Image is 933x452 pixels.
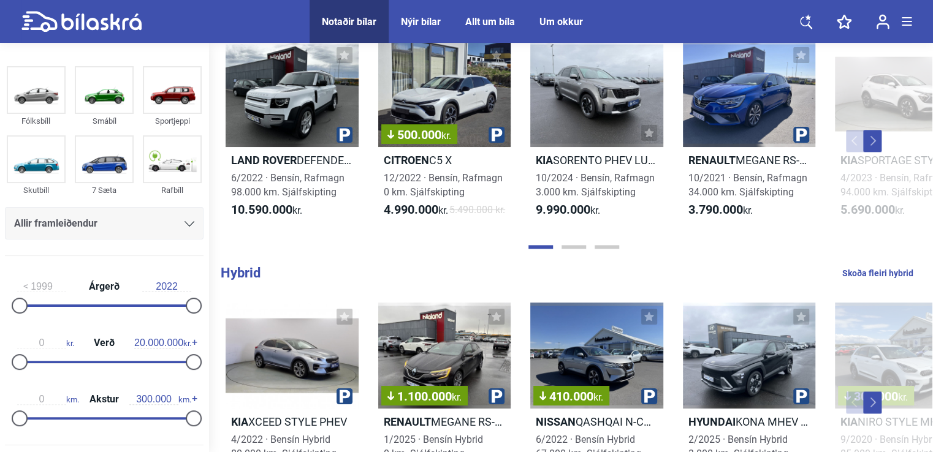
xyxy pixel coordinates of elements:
span: 6/2022 · Bensín, Rafmagn 98.000 km. Sjálfskipting [231,172,345,198]
h2: KONA MHEV PREMIUM [683,415,816,429]
b: Nissan [536,415,576,428]
a: Skoða fleiri hybrid [842,265,913,281]
button: Previous [846,391,864,413]
div: Sportjeppi [143,114,202,128]
button: Page 1 [528,245,553,249]
div: Skutbíll [7,183,66,197]
b: Land Rover [231,154,297,167]
b: Kia [840,154,858,167]
span: kr. [593,391,603,403]
span: 500.000 [387,129,451,141]
span: kr. [452,391,462,403]
h2: MEGANE RS-LINE PHEV [378,415,511,429]
button: Next [863,130,882,152]
span: kr. [231,203,302,217]
span: Árgerð [86,282,123,292]
a: Um okkur [539,16,583,28]
h2: SORENTO PHEV LUXURY [530,153,663,167]
span: kr. [17,337,74,348]
div: Smábíl [75,114,134,128]
a: KiaSORENTO PHEV LUXURY10/2024 · Bensín, Rafmagn3.000 km. Sjálfskipting9.990.000kr. [530,41,663,228]
div: Fólksbíll [7,114,66,128]
button: Previous [846,130,864,152]
div: Rafbíll [143,183,202,197]
button: Page 3 [595,245,619,249]
span: km. [17,394,79,405]
a: Nýir bílar [401,16,441,28]
b: Hybrid [221,265,261,281]
b: Kia [231,415,248,428]
b: Hyundai [688,415,736,428]
button: Page 2 [562,245,586,249]
b: Renault [688,154,736,167]
span: 10/2024 · Bensín, Rafmagn 3.000 km. Sjálfskipting [536,172,655,198]
span: kr. [384,203,448,217]
span: 12/2022 · Bensín, Rafmagn 0 km. Sjálfskipting [384,172,503,198]
img: user-login.svg [876,14,889,29]
h2: DEFENDER SE [226,153,359,167]
span: 10/2021 · Bensín, Rafmagn 34.000 km. Sjálfskipting [688,172,807,198]
span: Allir framleiðendur [14,215,97,232]
a: Notaðir bílar [322,16,376,28]
a: RenaultMEGANE RS-LINE PHEV10/2021 · Bensín, Rafmagn34.000 km. Sjálfskipting3.790.000kr. [683,41,816,228]
span: kr. [441,130,451,141]
span: kr. [536,203,600,217]
span: Verð [91,338,118,348]
span: 1.100.000 [387,390,462,402]
b: Kia [536,154,553,167]
b: 10.590.000 [231,202,292,217]
b: 5.690.000 [840,202,895,217]
div: 7 Sæta [75,183,134,197]
b: 4.990.000 [384,202,438,217]
h2: C5 X [378,153,511,167]
span: 300.000 [844,390,908,402]
b: Citroen [384,154,429,167]
span: kr. [840,203,905,217]
span: kr. [898,391,908,403]
span: kr. [134,337,191,348]
a: Land RoverDEFENDER SE6/2022 · Bensín, Rafmagn98.000 km. Sjálfskipting10.590.000kr. [226,41,359,228]
b: Kia [840,415,858,428]
b: 3.790.000 [688,202,743,217]
span: 410.000 [539,390,603,402]
span: km. [129,394,191,405]
b: 9.990.000 [536,202,590,217]
a: 500.000kr.CitroenC5 X12/2022 · Bensín, Rafmagn0 km. Sjálfskipting4.990.000kr.5.490.000 kr. [378,41,511,228]
span: Akstur [86,394,122,404]
button: Next [863,391,882,413]
a: Allt um bíla [465,16,515,28]
h2: QASHQAI N-CONNECTA MHEV AWD [530,415,663,429]
span: 5.490.000 kr. [449,203,505,217]
h2: XCEED STYLE PHEV [226,415,359,429]
b: Renault [384,415,431,428]
span: kr. [688,203,753,217]
h2: MEGANE RS-LINE PHEV [683,153,816,167]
